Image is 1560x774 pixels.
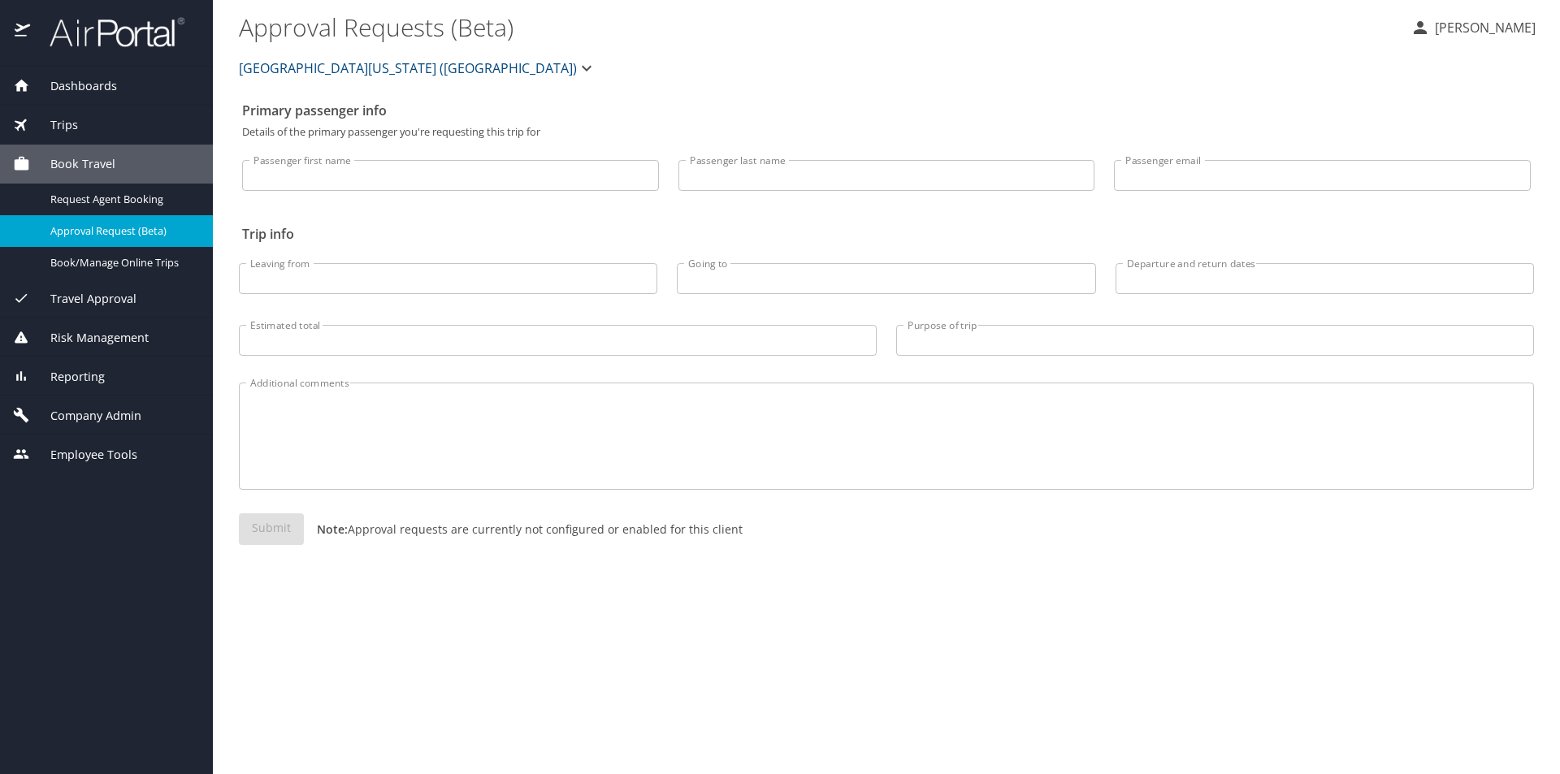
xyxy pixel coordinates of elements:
[30,446,137,464] span: Employee Tools
[50,192,193,207] span: Request Agent Booking
[232,52,603,84] button: [GEOGRAPHIC_DATA][US_STATE] ([GEOGRAPHIC_DATA])
[1404,13,1542,42] button: [PERSON_NAME]
[32,16,184,48] img: airportal-logo.png
[242,127,1531,137] p: Details of the primary passenger you're requesting this trip for
[30,368,105,386] span: Reporting
[30,155,115,173] span: Book Travel
[304,521,743,538] p: Approval requests are currently not configured or enabled for this client
[242,221,1531,247] h2: Trip info
[317,521,348,537] strong: Note:
[30,407,141,425] span: Company Admin
[50,255,193,270] span: Book/Manage Online Trips
[30,116,78,134] span: Trips
[15,16,32,48] img: icon-airportal.png
[242,97,1531,123] h2: Primary passenger info
[30,329,149,347] span: Risk Management
[239,57,577,80] span: [GEOGRAPHIC_DATA][US_STATE] ([GEOGRAPHIC_DATA])
[30,290,136,308] span: Travel Approval
[30,77,117,95] span: Dashboards
[1430,18,1536,37] p: [PERSON_NAME]
[50,223,193,239] span: Approval Request (Beta)
[239,2,1397,52] h1: Approval Requests (Beta)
